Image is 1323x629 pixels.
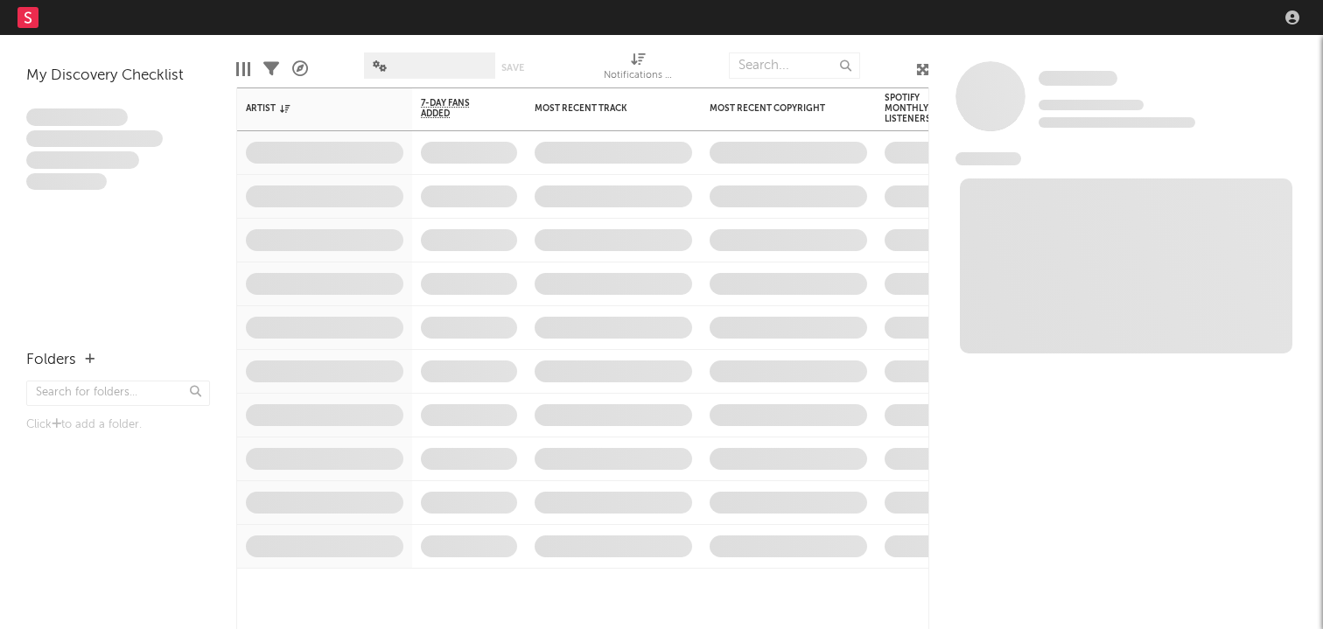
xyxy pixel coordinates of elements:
[26,350,76,371] div: Folders
[421,98,491,119] span: 7-Day Fans Added
[604,66,674,87] div: Notifications (Artist)
[236,44,250,94] div: Edit Columns
[263,44,279,94] div: Filters
[26,66,210,87] div: My Discovery Checklist
[1039,100,1144,110] span: Tracking Since: [DATE]
[292,44,308,94] div: A&R Pipeline
[26,108,128,126] span: Lorem ipsum dolor
[1039,71,1117,86] span: Some Artist
[955,152,1021,165] span: News Feed
[604,44,674,94] div: Notifications (Artist)
[710,103,841,114] div: Most Recent Copyright
[1039,70,1117,87] a: Some Artist
[26,151,139,169] span: Praesent ac interdum
[535,103,666,114] div: Most Recent Track
[729,52,860,79] input: Search...
[26,415,210,436] div: Click to add a folder.
[26,381,210,406] input: Search for folders...
[1039,117,1195,128] span: 0 fans last week
[26,173,107,191] span: Aliquam viverra
[26,130,163,148] span: Integer aliquet in purus et
[501,63,524,73] button: Save
[885,93,946,124] div: Spotify Monthly Listeners
[246,103,377,114] div: Artist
